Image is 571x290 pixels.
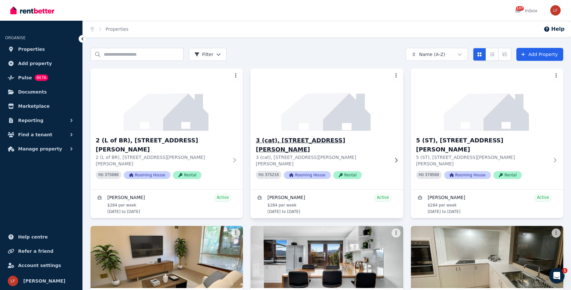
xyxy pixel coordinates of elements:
span: Rooming House [124,171,170,179]
span: Reporting [18,117,43,124]
img: 40 Tatlock Way, Stratton [411,226,563,288]
a: Properties [106,27,129,32]
span: Properties [18,45,45,53]
a: View details for Mehdi Mazni [251,190,403,218]
a: Account settings [5,259,77,272]
a: Add Property [516,48,563,61]
a: Properties [5,43,77,56]
a: 2 (L of BR), 40 Tatlock Way2 (L of BR), [STREET_ADDRESS][PERSON_NAME]2 (L of BR), [STREET_ADDRESS... [91,69,243,189]
a: Marketplace [5,100,77,113]
img: 2 (L of BR), 40 Tatlock Way [91,69,243,131]
img: 13 Redwood Crescent, Youngtown [251,226,403,288]
button: Reporting [5,114,77,127]
p: 5 (ST), [STREET_ADDRESS][PERSON_NAME][PERSON_NAME] [416,154,549,167]
span: Marketplace [18,102,49,110]
h3: 5 (ST), [STREET_ADDRESS][PERSON_NAME] [416,136,549,154]
img: Leo Fung [550,5,561,16]
span: Rental [333,171,362,179]
span: Rental [493,171,522,179]
small: PID [419,173,424,177]
button: Help [544,25,565,33]
img: 5 (ST), 40 Tatlock Way [411,69,563,131]
span: Rooming House [284,171,330,179]
button: Expanded list view [498,48,511,61]
div: Inbox [515,7,537,14]
span: Filter [194,51,213,58]
iframe: Intercom live chat [549,268,565,284]
span: Manage property [18,145,62,153]
span: ORGANISE [5,36,26,40]
p: 3 (cat), [STREET_ADDRESS][PERSON_NAME][PERSON_NAME] [256,154,389,167]
img: Leo Fung [8,276,18,286]
span: 1 [562,268,567,273]
h3: 3 (cat), [STREET_ADDRESS][PERSON_NAME] [256,136,389,154]
button: Name (A-Z) [406,48,468,61]
button: More options [392,71,401,80]
a: Refer a friend [5,245,77,258]
h3: 2 (L of BR), [STREET_ADDRESS][PERSON_NAME] [96,136,229,154]
img: 7 Hillcrest Road, Alexander Heights [91,226,243,288]
span: Documents [18,88,47,96]
a: PulseBETA [5,71,77,84]
p: 2 (L of BR), [STREET_ADDRESS][PERSON_NAME][PERSON_NAME] [96,154,229,167]
small: PID [258,173,264,177]
span: Rental [173,171,201,179]
span: Help centre [18,233,48,241]
button: Card view [473,48,486,61]
a: View details for Cassius Slater [91,190,243,218]
span: BETA [35,74,48,81]
small: PID [98,173,103,177]
code: 375216 [265,173,279,177]
span: Refer a friend [18,247,53,255]
button: More options [392,229,401,238]
a: 5 (ST), 40 Tatlock Way5 (ST), [STREET_ADDRESS][PERSON_NAME]5 (ST), [STREET_ADDRESS][PERSON_NAME][... [411,69,563,189]
a: View details for Brent Atkins [411,190,563,218]
button: More options [231,71,240,80]
span: Add property [18,60,52,67]
a: Help centre [5,230,77,243]
nav: Breadcrumb [83,21,136,38]
span: Account settings [18,262,61,269]
div: View options [473,48,511,61]
code: 375686 [105,173,119,177]
button: Filter [189,48,227,61]
span: 137 [516,6,524,11]
button: Manage property [5,142,77,155]
code: 378560 [425,173,439,177]
button: More options [552,71,561,80]
a: Documents [5,85,77,98]
span: Pulse [18,74,32,82]
button: Find a tenant [5,128,77,141]
span: [PERSON_NAME] [23,277,65,285]
a: Add property [5,57,77,70]
button: More options [231,229,240,238]
button: More options [552,229,561,238]
button: Compact list view [486,48,499,61]
a: 3 (cat), 40 Tatlock Way3 (cat), [STREET_ADDRESS][PERSON_NAME]3 (cat), [STREET_ADDRESS][PERSON_NAM... [251,69,403,189]
span: Name (A-Z) [419,51,445,58]
img: 3 (cat), 40 Tatlock Way [247,67,407,132]
img: RentBetter [10,6,54,15]
span: Find a tenant [18,131,52,139]
span: Rooming House [444,171,491,179]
